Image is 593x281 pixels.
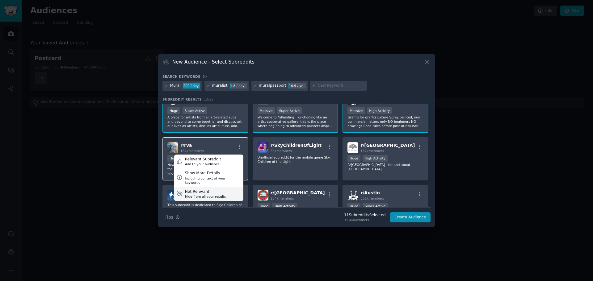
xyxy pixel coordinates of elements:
[258,142,268,153] img: SkyChildrenOfLight
[212,83,227,89] div: muralist
[185,171,241,176] div: Show More Details
[167,163,243,176] p: News, events, and goings-on in and around the [GEOGRAPHIC_DATA], VA metro area known as [GEOGRAPH...
[185,162,221,166] div: Add to your audience
[271,196,294,200] span: 234k members
[363,203,388,209] div: Super Active
[167,190,178,200] img: SkyGame
[272,203,297,209] div: High Activity
[258,155,334,164] p: Unofficial subreddit for the mobile game Sky: Children of the Light
[367,107,392,114] div: High Activity
[258,107,275,114] div: Massive
[259,83,286,89] div: muralpassport
[347,190,358,200] img: Austin
[258,190,268,200] img: tampa
[230,83,247,89] div: 1.8 / day
[277,107,302,114] div: Super Active
[347,163,423,171] p: R/[GEOGRAPHIC_DATA] - for and about [GEOGRAPHIC_DATA]
[162,74,200,79] h3: Search keywords
[258,203,271,209] div: Huge
[167,142,178,153] img: rva
[167,107,180,114] div: Huge
[183,107,208,114] div: Super Active
[347,107,365,114] div: Massive
[344,213,385,218] div: 11 Subreddit s Selected
[271,143,322,148] span: r/ SkyChildrenOfLight
[204,97,214,101] span: 13 / 22
[180,143,192,148] span: r/ rva
[360,190,380,195] span: r/ Austin
[390,212,431,223] button: Create Audience
[347,203,360,209] div: Huge
[347,115,423,128] p: Graffiti for graffiti culture Spray painted, non commercial, letters only NO beginners NO drawing...
[185,189,226,195] div: Not Relevant
[167,115,243,128] p: A place for artists from all art-related subs and beyond to come together and discuss art, our li...
[271,149,292,153] span: 56k members
[167,155,180,162] div: Huge
[162,97,202,101] span: Subreddit Results
[347,142,358,153] img: oakland
[360,149,384,153] span: 137k members
[363,155,388,162] div: High Activity
[318,83,364,89] input: New Keyword
[185,176,241,185] div: Including context of your keywords
[344,218,385,222] div: 32.4M Members
[360,143,415,148] span: r/ [GEOGRAPHIC_DATA]
[271,190,325,195] span: r/ [GEOGRAPHIC_DATA]
[170,83,181,89] div: Mural
[185,194,226,199] div: Hide from all your results
[347,155,360,162] div: Huge
[180,149,204,153] span: 184k members
[167,203,243,216] p: This subreddit is dedicated to Sky: Children of the Light, the latest game by thatgamecompany! Pl...
[183,83,200,89] div: 200 / day
[258,115,334,128] p: Welcome to /r/Painting! Functioning like an artist cooperative gallery, this is the place where b...
[162,212,182,223] button: Tips
[172,59,254,65] h3: New Audience - Select Subreddits
[288,83,306,89] div: 10.9 / yr
[185,157,221,162] div: Relevant Subreddit
[360,196,384,200] span: 551k members
[165,214,173,221] span: Tips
